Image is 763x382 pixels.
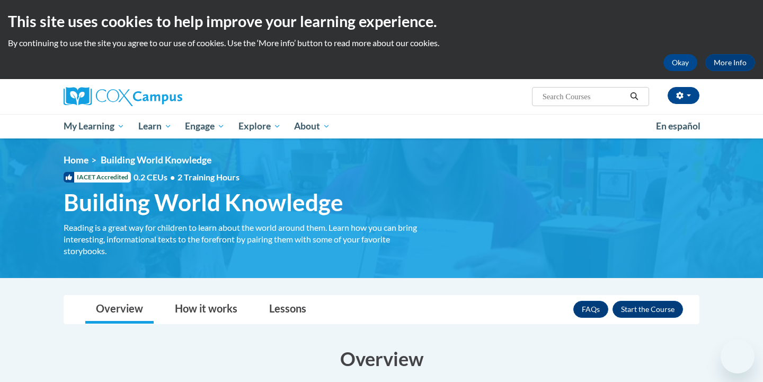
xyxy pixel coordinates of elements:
[64,87,182,106] img: Cox Campus
[64,188,343,216] span: Building World Knowledge
[663,54,697,71] button: Okay
[64,222,429,257] div: Reading is a great way for children to learn about the world around them. Learn how you can bring...
[8,37,755,49] p: By continuing to use the site you agree to our use of cookies. Use the ‘More info’ button to read...
[101,154,211,166] span: Building World Knowledge
[8,11,755,32] h2: This site uses cookies to help improve your learning experience.
[294,120,330,133] span: About
[64,120,125,133] span: My Learning
[164,296,248,324] a: How it works
[238,120,281,133] span: Explore
[178,114,232,138] a: Engage
[259,296,317,324] a: Lessons
[721,340,755,374] iframe: Button to launch messaging window
[288,114,338,138] a: About
[178,172,239,182] span: 2 Training Hours
[64,154,88,166] a: Home
[649,115,707,137] a: En español
[131,114,179,138] a: Learn
[57,114,131,138] a: My Learning
[48,114,715,138] div: Main menu
[185,120,225,133] span: Engage
[573,301,608,318] a: FAQs
[64,172,131,183] span: IACET Accredited
[134,171,239,183] span: 0.2 CEUs
[138,120,172,133] span: Learn
[705,54,755,71] a: More Info
[542,90,626,103] input: Search Courses
[170,172,175,182] span: •
[232,114,288,138] a: Explore
[64,345,699,372] h3: Overview
[668,87,699,104] button: Account Settings
[613,301,683,318] button: Enroll
[626,90,642,103] button: Search
[64,87,265,106] a: Cox Campus
[656,120,700,132] span: En español
[85,296,154,324] a: Overview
